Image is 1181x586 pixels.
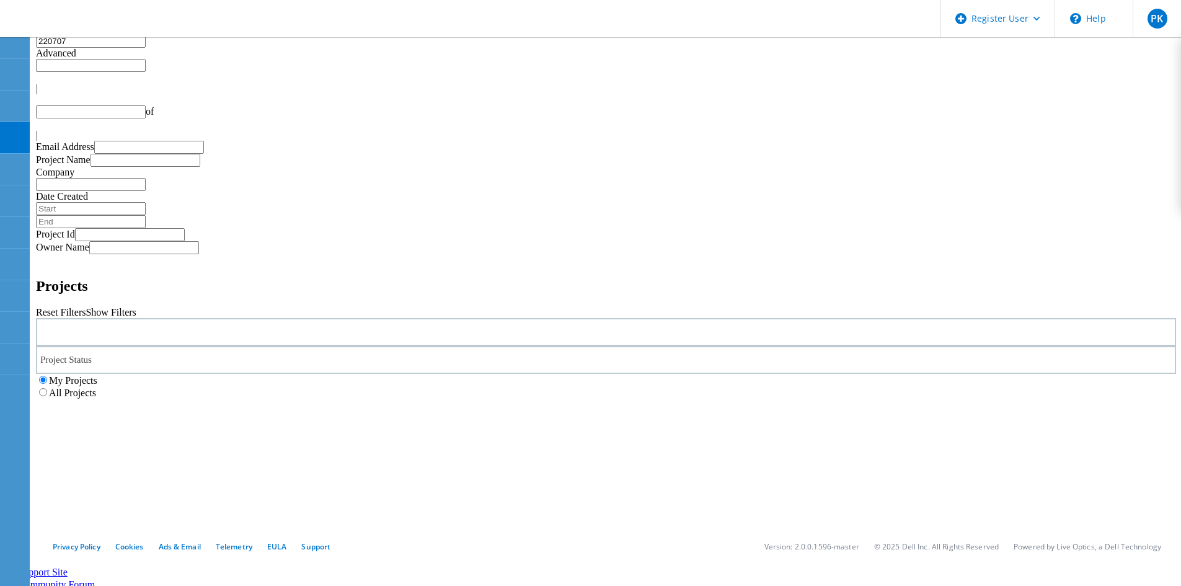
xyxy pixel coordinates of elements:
a: EULA [267,541,286,552]
label: Date Created [36,191,88,202]
a: Cookies [115,541,144,552]
b: Projects [36,278,88,294]
div: | [36,130,1176,141]
a: Ads & Email [159,541,201,552]
input: End [36,215,146,228]
span: PK [1151,14,1163,24]
div: Project Status [36,346,1176,374]
a: Support [301,541,330,552]
a: Reset Filters [36,307,86,317]
span: of [146,106,154,117]
li: © 2025 Dell Inc. All Rights Reserved [874,541,999,552]
span: Advanced [36,48,76,58]
svg: \n [1070,13,1081,24]
a: Support Site [18,567,68,577]
input: Start [36,202,146,215]
label: Owner Name [36,242,89,252]
a: Live Optics Dashboard [12,24,146,35]
label: All Projects [49,388,96,398]
li: Version: 2.0.0.1596-master [764,541,859,552]
a: Telemetry [216,541,252,552]
label: Project Id [36,229,75,239]
label: Email Address [36,141,94,152]
div: | [36,83,1176,94]
label: Company [36,167,74,177]
input: Search projects by name, owner, ID, company, etc [36,35,146,48]
a: Privacy Policy [53,541,100,552]
label: My Projects [49,375,97,386]
label: Project Name [36,154,91,165]
li: Powered by Live Optics, a Dell Technology [1014,541,1161,552]
a: Show Filters [86,307,136,317]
